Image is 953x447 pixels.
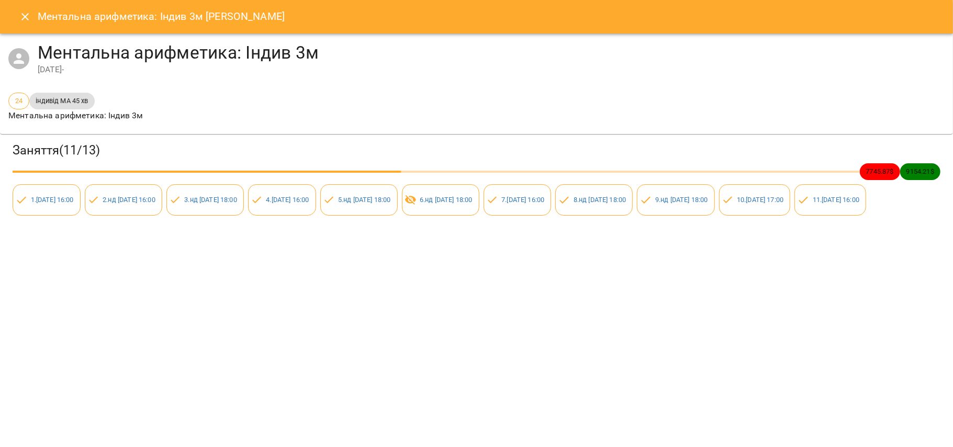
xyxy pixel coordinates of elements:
a: 8.нд [DATE] 18:00 [574,196,626,204]
a: 11.[DATE] 16:00 [813,196,859,204]
a: 7.[DATE] 16:00 [501,196,544,204]
a: 6.нд [DATE] 18:00 [420,196,473,204]
h4: Ментальна арифметика: Індив 3м [38,42,945,63]
h6: Ментальна арифметика: Індив 3м [PERSON_NAME] [38,8,285,25]
span: індивід МА 45 хв [29,96,94,106]
a: 9.нд [DATE] 18:00 [655,196,708,204]
div: [DATE] - [38,63,945,76]
span: 24 [9,96,29,106]
p: Ментальна арифметика: Індив 3м [8,109,143,122]
a: 3.нд [DATE] 18:00 [184,196,237,204]
button: Close [13,4,38,29]
a: 10.[DATE] 17:00 [737,196,783,204]
a: 5.нд [DATE] 18:00 [338,196,391,204]
span: 7745.87 $ [860,166,900,176]
a: 2.нд [DATE] 16:00 [103,196,155,204]
h3: Заняття ( 11 / 13 ) [13,142,940,159]
a: 4.[DATE] 16:00 [266,196,309,204]
a: 1.[DATE] 16:00 [31,196,74,204]
span: 9154.21 $ [900,166,940,176]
